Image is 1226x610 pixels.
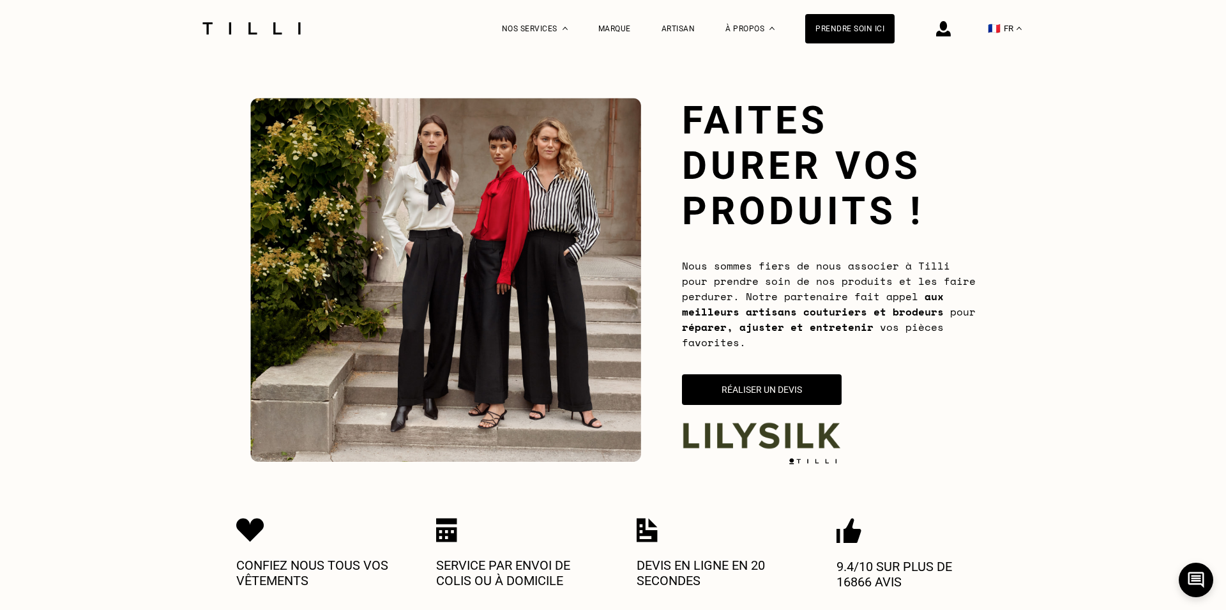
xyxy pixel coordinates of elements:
[563,27,568,30] img: Menu déroulant
[637,518,658,542] img: Icon
[436,518,457,542] img: Icon
[784,458,842,464] img: logo Tilli
[682,98,976,234] h1: Faites durer vos produits !
[682,258,976,350] span: Nous sommes fiers de nous associer à Tilli pour prendre soin de nos produits et les faire perdure...
[436,558,589,588] p: Service par envoi de colis ou à domicile
[236,518,264,542] img: Icon
[769,27,775,30] img: Menu déroulant à propos
[662,24,695,33] a: Artisan
[598,24,631,33] a: Marque
[836,518,861,544] img: Icon
[936,21,951,36] img: icône connexion
[836,559,990,590] p: 9.4/10 sur plus de 16866 avis
[236,558,390,588] p: Confiez nous tous vos vêtements
[682,289,944,319] b: aux meilleurs artisans couturiers et brodeurs
[805,14,895,43] a: Prendre soin ici
[637,558,790,588] p: Devis en ligne en 20 secondes
[1017,27,1022,30] img: menu déroulant
[198,22,305,34] img: Logo du service de couturière Tilli
[682,319,874,335] b: réparer, ajuster et entretenir
[682,421,842,450] img: lilysilk.logo.png
[988,22,1001,34] span: 🇫🇷
[682,374,842,405] button: Réaliser un devis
